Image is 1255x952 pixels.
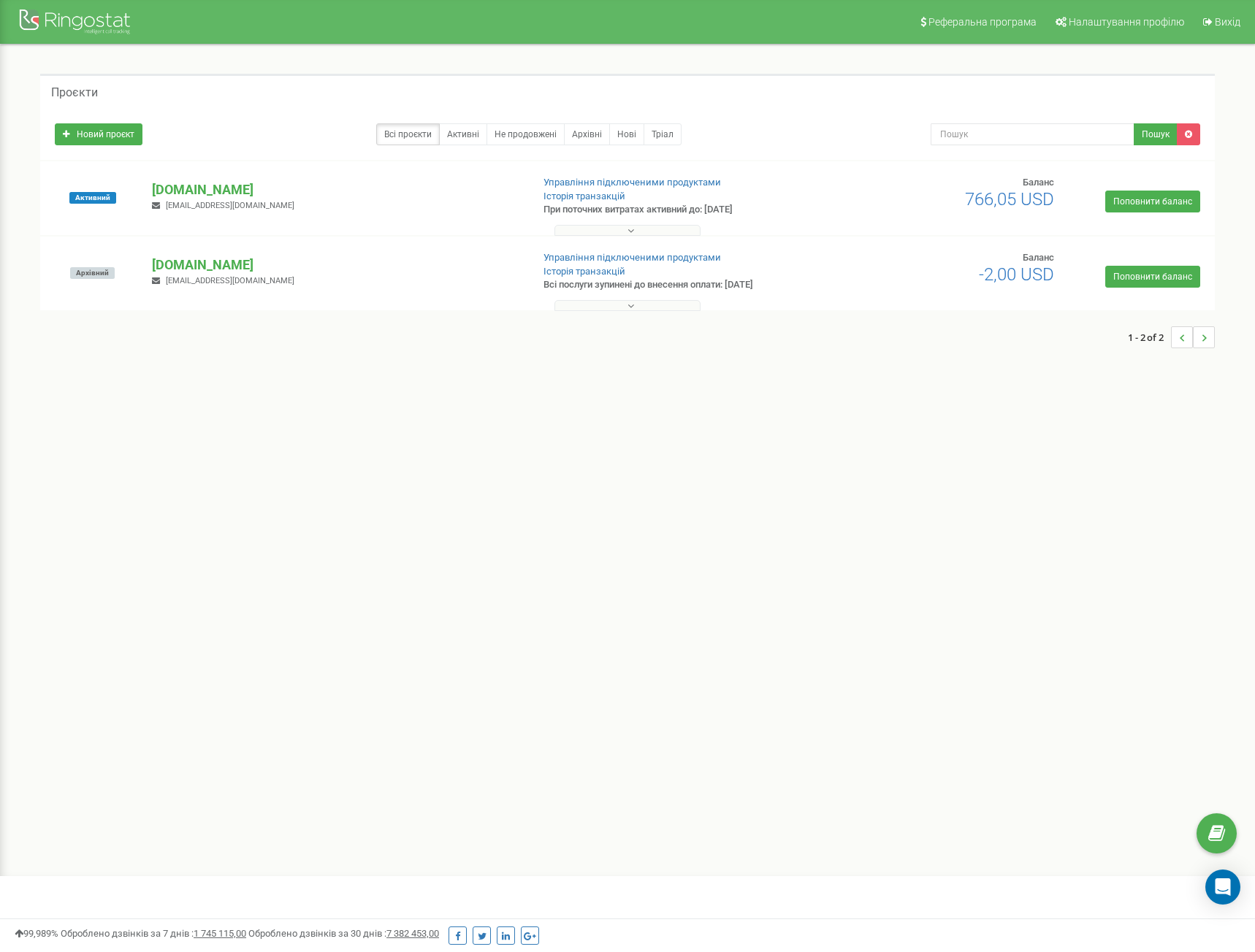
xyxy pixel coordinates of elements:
[931,123,1135,145] input: Пошук
[1069,16,1184,28] span: Налаштування профілю
[1128,312,1215,363] nav: ...
[1105,266,1200,288] a: Поповнити баланс
[543,266,625,277] a: Історія транзакцій
[543,191,625,201] a: Історія транзакцій
[644,123,682,145] a: Тріал
[376,123,440,145] a: Всі проєкти
[564,123,610,145] a: Архівні
[1215,16,1240,28] span: Вихід
[543,252,721,263] a: Управління підключеними продуктами
[543,177,721,188] a: Управління підключеними продуктами
[152,256,519,275] p: [DOMAIN_NAME]
[1023,252,1054,263] span: Баланс
[1105,191,1200,212] a: Поповнити баланс
[439,123,487,145] a: Активні
[543,203,814,217] p: При поточних витратах активний до: [DATE]
[487,123,565,145] a: Не продовжені
[609,123,644,145] a: Нові
[166,276,294,285] span: [EMAIL_ADDRESS][DOMAIN_NAME]
[1205,870,1240,905] div: Open Intercom Messenger
[1128,326,1171,348] span: 1 - 2 of 2
[51,86,98,99] h5: Проєкти
[1134,123,1178,145] button: Пошук
[1023,177,1054,188] span: Баланс
[152,180,519,199] p: [DOMAIN_NAME]
[965,189,1054,210] span: 766,05 USD
[55,123,142,145] a: Новий проєкт
[70,267,115,279] span: Архівний
[543,278,814,292] p: Всі послуги зупинені до внесення оплати: [DATE]
[166,201,294,210] span: [EMAIL_ADDRESS][DOMAIN_NAME]
[69,192,116,204] span: Активний
[928,16,1037,28] span: Реферальна програма
[979,264,1054,285] span: -2,00 USD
